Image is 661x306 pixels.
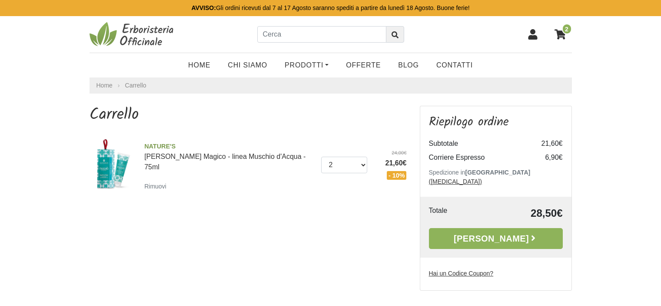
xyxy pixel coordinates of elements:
[478,205,563,221] td: 28,50€
[191,4,216,11] b: AVVISO:
[562,24,572,34] span: 2
[429,137,528,151] td: Subtotale
[528,151,563,165] td: 6,90€
[90,77,572,94] nav: breadcrumb
[429,269,494,278] label: Hai un Codice Coupon?
[86,138,138,190] img: Balsamo Magico - linea Muschio d'Acqua - 75ml
[550,24,572,45] a: 2
[144,142,315,151] span: NATURE'S
[465,169,531,176] b: [GEOGRAPHIC_DATA]
[429,168,563,186] p: Spedizione in
[144,181,170,192] a: Rimuovi
[387,171,407,180] span: - 10%
[429,205,478,221] td: Totale
[219,57,276,74] a: Chi Siamo
[429,151,528,165] td: Corriere Espresso
[144,142,315,171] a: NATURE'S[PERSON_NAME] Magico - linea Muschio d'Acqua - 75ml
[389,57,428,74] a: Blog
[374,149,407,157] del: 24,00€
[428,57,482,74] a: Contatti
[90,21,176,47] img: Erboristeria Officinale
[528,137,563,151] td: 21,60€
[144,183,166,190] small: Rimuovi
[429,178,482,185] a: ([MEDICAL_DATA])
[90,106,407,124] h1: Carrello
[191,3,469,13] p: Gli ordini ricevuti dal 7 al 17 Agosto saranno spediti a partire da lunedì 18 Agosto. Buone ferie!
[374,158,407,168] span: 21,60€
[276,57,337,74] a: Prodotti
[96,81,113,90] a: Home
[337,57,389,74] a: OFFERTE
[429,270,494,277] u: Hai un Codice Coupon?
[179,57,219,74] a: Home
[257,26,386,43] input: Cerca
[429,115,563,130] h3: Riepilogo ordine
[429,228,563,249] a: [PERSON_NAME]
[125,82,146,89] a: Carrello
